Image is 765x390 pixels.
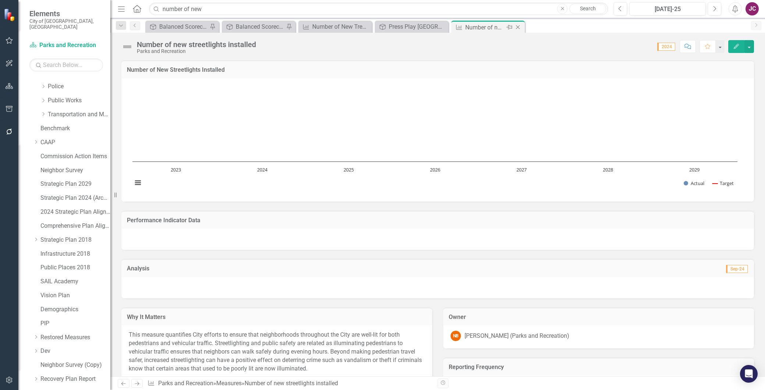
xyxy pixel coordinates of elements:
[40,347,110,355] a: Dev
[127,67,748,73] h3: Number of New Streetlights Installed
[40,319,110,328] a: PIP
[129,84,741,194] svg: Interactive chart
[312,22,370,31] div: Number of New Trees Planted in Public Places and Provided to Residents
[171,166,181,173] text: 2023
[740,365,758,383] div: Open Intercom Messenger
[603,166,613,173] text: 2028
[159,22,208,31] div: Balanced Scorecard
[245,380,338,387] div: Number of new streetlights installed
[746,2,759,15] button: JC
[121,41,133,53] img: Not Defined
[465,332,569,340] div: [PERSON_NAME] (Parks and Recreation)
[40,138,110,147] a: CAAP
[40,208,110,216] a: 2024 Strategic Plan Alignment
[147,22,208,31] a: Balanced Scorecard
[216,380,242,387] a: Measures
[129,331,425,373] p: This measure quantifies City efforts to ensure that neighborhoods throughout the City are well-li...
[632,5,703,14] div: [DATE]-25
[48,82,110,91] a: Police
[300,22,370,31] a: Number of New Trees Planted in Public Places and Provided to Residents
[691,180,704,187] text: Actual
[720,180,734,187] text: Target
[40,194,110,202] a: Strategic Plan 2024 (Archive)
[40,250,110,258] a: Infrastructure 2018
[129,84,747,194] div: Chart. Highcharts interactive chart.
[29,9,103,18] span: Elements
[147,379,432,388] div: » »
[40,166,110,175] a: Neighbor Survey
[40,291,110,300] a: Vision Plan
[40,333,110,342] a: Restored Measures
[40,124,110,133] a: Benchmark
[389,22,446,31] div: Press Play [GEOGRAPHIC_DATA] 2029
[29,41,103,50] a: Parks and Recreation
[684,180,704,187] button: Show Actual
[40,361,110,369] a: Neighbor Survey (Copy)
[40,375,110,383] a: Recovery Plan Report
[127,265,438,272] h3: Analysis
[132,177,143,188] button: View chart menu, Chart
[377,22,446,31] a: Press Play [GEOGRAPHIC_DATA] 2029
[29,58,103,71] input: Search Below...
[40,305,110,314] a: Demographics
[48,96,110,105] a: Public Works
[516,166,527,173] text: 2027
[449,314,748,320] h3: Owner
[629,2,706,15] button: [DATE]-25
[689,166,700,173] text: 2029
[257,166,268,173] text: 2024
[569,4,606,14] a: Search
[29,18,103,30] small: City of [GEOGRAPHIC_DATA], [GEOGRAPHIC_DATA]
[40,222,110,230] a: Comprehensive Plan Alignment
[449,364,748,370] h3: Reporting Frequency
[430,166,440,173] text: 2026
[137,40,256,49] div: Number of new streetlights installed
[127,217,748,224] h3: Performance Indicator Data
[48,110,110,119] a: Transportation and Mobility
[40,236,110,244] a: Strategic Plan 2018
[158,380,213,387] a: Parks and Recreation
[224,22,284,31] a: Balanced Scorecard
[726,265,748,273] span: Sep-24
[465,23,505,32] div: Number of new streetlights installed
[657,43,675,51] span: 2024
[236,22,284,31] div: Balanced Scorecard
[127,314,427,320] h3: Why It Matters
[149,3,608,15] input: Search ClearPoint...
[40,152,110,161] a: Commission Action Items
[137,49,256,54] div: Parks and Recreation
[4,8,17,21] img: ClearPoint Strategy
[344,166,354,173] text: 2025
[40,277,110,286] a: SAIL Academy
[40,180,110,188] a: Strategic Plan 2029
[451,331,461,341] div: NB
[712,180,734,187] button: Show Target
[40,263,110,272] a: Public Places 2018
